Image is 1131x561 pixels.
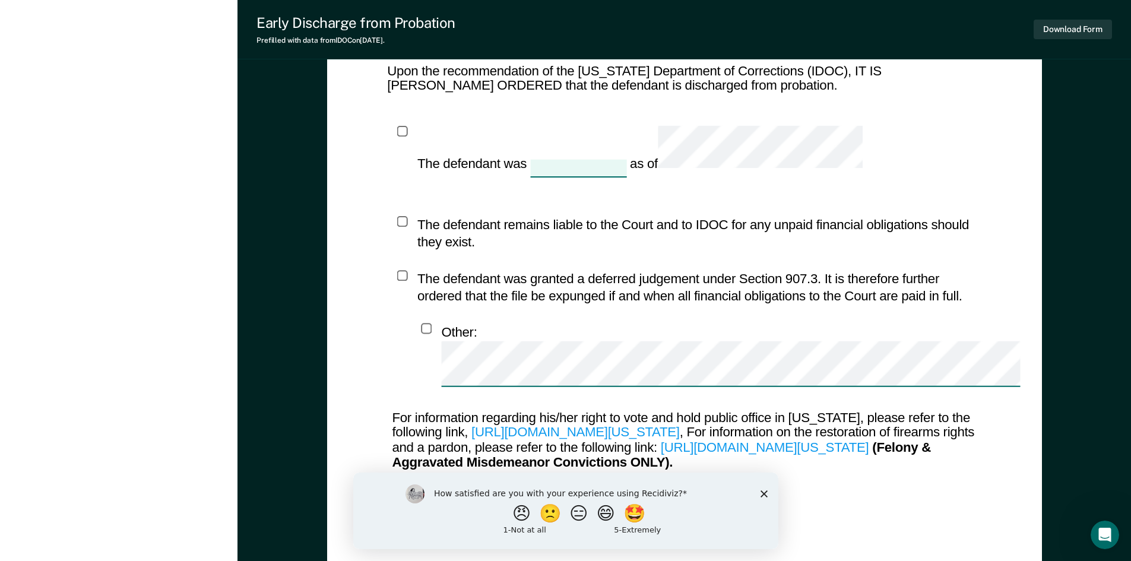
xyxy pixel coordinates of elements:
[392,440,931,469] b: (Felony & Aggravated Misdemeanor Convictions ONLY).
[660,440,869,454] a: [URL][DOMAIN_NAME][US_STATE]
[471,425,680,439] a: [URL][DOMAIN_NAME][US_STATE]
[417,126,863,178] div: The defendant was as of
[353,473,778,549] iframe: Survey by Kim from Recidiviz
[256,14,455,31] div: Early Discharge from Probation
[256,36,455,45] div: Prefilled with data from IDOC on [DATE] .
[1091,521,1119,549] iframe: Intercom live chat
[387,64,981,93] div: Upon the recommendation of the [US_STATE] Department of Corrections (IDOC), IT IS [PERSON_NAME] O...
[392,411,977,469] div: For information regarding his/her right to vote and hold public office in [US_STATE], please refe...
[417,217,982,251] div: The defendant remains liable to the Court and to IDOC for any unpaid financial obligations should...
[1034,20,1112,39] button: Download Form
[417,270,982,305] div: The defendant was granted a deferred judgement under Section 907.3. It is therefore further order...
